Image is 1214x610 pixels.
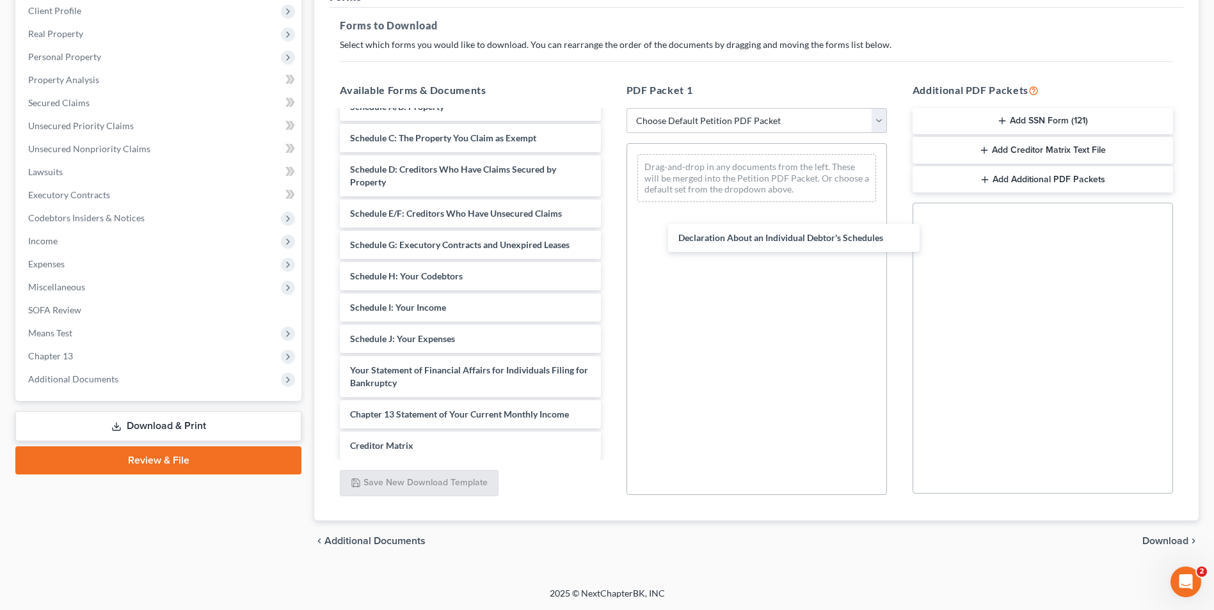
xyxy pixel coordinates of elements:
[28,97,90,108] span: Secured Claims
[28,327,72,338] span: Means Test
[18,137,301,160] a: Unsecured Nonpriority Claims
[340,82,600,98] h5: Available Forms & Documents
[340,470,499,497] button: Save New Download Template
[28,51,101,62] span: Personal Property
[350,101,444,112] span: Schedule A/B: Property
[28,350,73,361] span: Chapter 13
[1188,536,1199,546] i: chevron_right
[18,184,301,207] a: Executory Contracts
[314,536,426,546] a: chevron_left Additional Documents
[340,38,1173,51] p: Select which forms you would like to download. You can rearrange the order of the documents by dr...
[350,364,588,388] span: Your Statement of Financial Affairs for Individuals Filing for Bankruptcy
[18,68,301,91] a: Property Analysis
[678,232,883,243] span: Declaration About an Individual Debtor's Schedules
[350,333,455,344] span: Schedule J: Your Expenses
[28,143,150,154] span: Unsecured Nonpriority Claims
[1142,536,1199,546] button: Download chevron_right
[913,82,1173,98] h5: Additional PDF Packets
[350,208,562,219] span: Schedule E/F: Creditors Who Have Unsecured Claims
[350,270,463,281] span: Schedule H: Your Codebtors
[350,409,569,419] span: Chapter 13 Statement of Your Current Monthly Income
[28,212,145,223] span: Codebtors Insiders & Notices
[28,304,81,315] span: SOFA Review
[28,120,134,131] span: Unsecured Priority Claims
[28,373,118,384] span: Additional Documents
[1142,536,1188,546] span: Download
[28,166,63,177] span: Lawsuits
[340,18,1173,33] h5: Forms to Download
[350,239,570,250] span: Schedule G: Executory Contracts and Unexpired Leases
[913,108,1173,135] button: Add SSN Form (121)
[15,446,301,474] a: Review & File
[1197,567,1207,577] span: 2
[18,160,301,184] a: Lawsuits
[18,114,301,137] a: Unsecured Priority Claims
[28,235,58,246] span: Income
[243,587,972,610] div: 2025 © NextChapterBK, INC
[15,411,301,441] a: Download & Print
[637,154,876,202] div: Drag-and-drop in any documents from the left. These will be merged into the Petition PDF Packet. ...
[28,189,110,200] span: Executory Contracts
[350,440,413,451] span: Creditor Matrix
[28,28,83,39] span: Real Property
[28,258,65,269] span: Expenses
[627,82,887,98] h5: PDF Packet 1
[28,74,99,85] span: Property Analysis
[350,132,536,143] span: Schedule C: The Property You Claim as Exempt
[28,281,85,292] span: Miscellaneous
[314,536,324,546] i: chevron_left
[350,164,556,187] span: Schedule D: Creditors Who Have Claims Secured by Property
[350,302,446,313] span: Schedule I: Your Income
[913,166,1173,193] button: Add Additional PDF Packets
[913,137,1173,164] button: Add Creditor Matrix Text File
[28,5,81,16] span: Client Profile
[18,91,301,114] a: Secured Claims
[18,299,301,322] a: SOFA Review
[324,536,426,546] span: Additional Documents
[1170,567,1201,597] iframe: Intercom live chat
